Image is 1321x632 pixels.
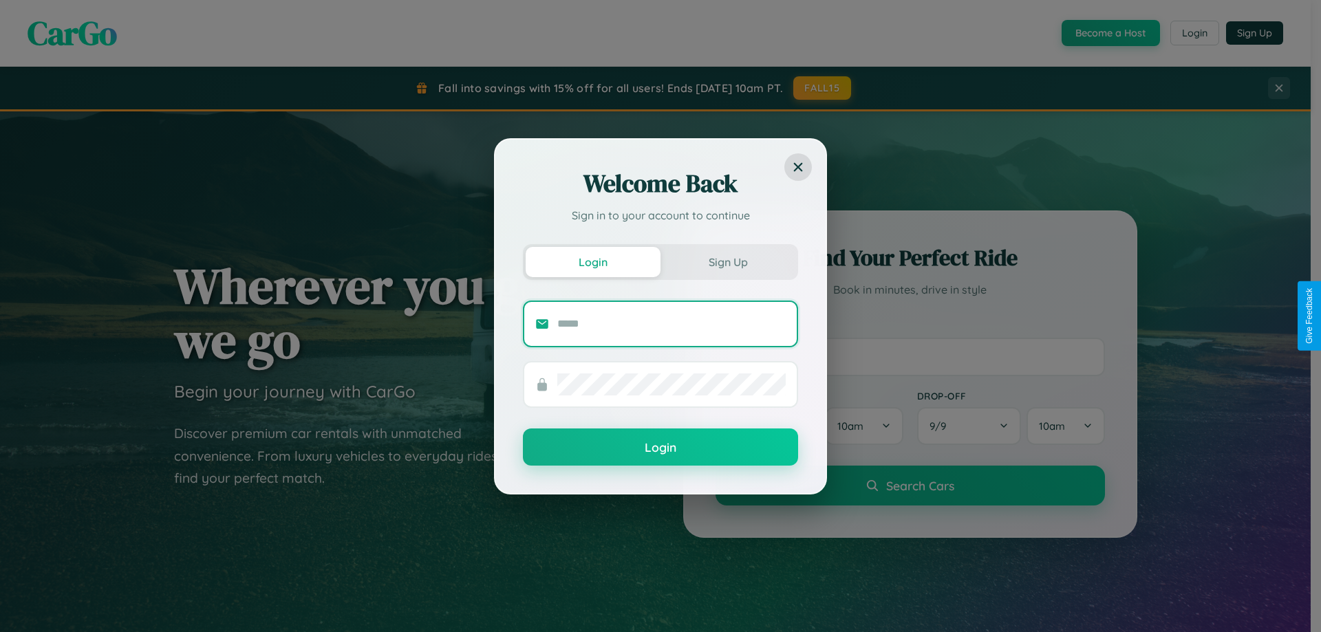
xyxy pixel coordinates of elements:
[523,207,798,224] p: Sign in to your account to continue
[1304,288,1314,344] div: Give Feedback
[526,247,660,277] button: Login
[660,247,795,277] button: Sign Up
[523,167,798,200] h2: Welcome Back
[523,428,798,466] button: Login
